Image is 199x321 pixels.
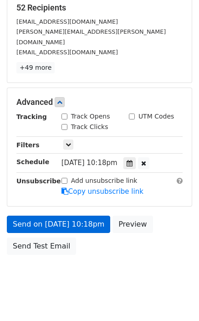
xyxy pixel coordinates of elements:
[71,112,110,121] label: Track Opens
[71,176,138,186] label: Add unsubscribe link
[153,277,199,321] iframe: Chat Widget
[138,112,174,121] label: UTM Codes
[16,158,49,166] strong: Schedule
[7,238,76,255] a: Send Test Email
[16,18,118,25] small: [EMAIL_ADDRESS][DOMAIN_NAME]
[61,159,117,167] span: [DATE] 10:18pm
[7,216,110,233] a: Send on [DATE] 10:18pm
[16,28,166,46] small: [PERSON_NAME][EMAIL_ADDRESS][PERSON_NAME][DOMAIN_NAME]
[16,141,40,149] strong: Filters
[16,49,118,56] small: [EMAIL_ADDRESS][DOMAIN_NAME]
[16,3,183,13] h5: 52 Recipients
[112,216,153,233] a: Preview
[16,62,55,73] a: +49 more
[16,97,183,107] h5: Advanced
[16,113,47,120] strong: Tracking
[71,122,108,132] label: Track Clicks
[16,177,61,185] strong: Unsubscribe
[61,187,143,196] a: Copy unsubscribe link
